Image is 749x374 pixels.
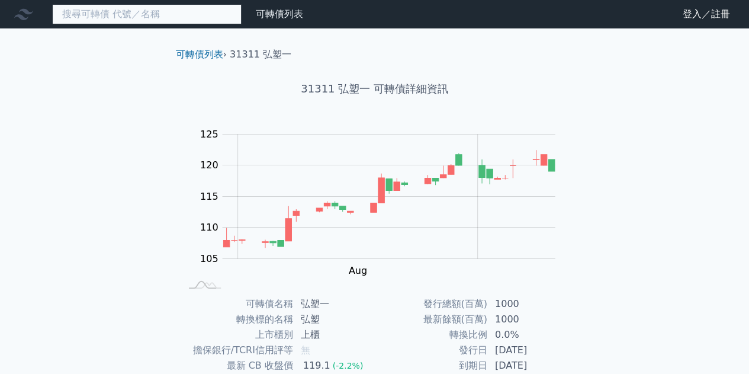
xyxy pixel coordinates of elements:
td: 轉換比例 [375,327,488,343]
li: › [176,47,227,62]
td: 上櫃 [294,327,375,343]
li: 31311 弘塑一 [230,47,291,62]
tspan: 125 [200,129,218,140]
td: 最新 CB 收盤價 [181,358,294,373]
td: 轉換標的名稱 [181,312,294,327]
td: 到期日 [375,358,488,373]
tspan: Aug [349,265,367,276]
a: 可轉債列表 [176,49,223,60]
td: 發行日 [375,343,488,358]
span: 無 [301,344,310,356]
td: 上市櫃別 [181,327,294,343]
td: 可轉債名稱 [181,296,294,312]
td: 弘塑 [294,312,375,327]
td: [DATE] [488,358,569,373]
a: 可轉債列表 [256,8,303,20]
tspan: 105 [200,253,218,264]
td: 擔保銀行/TCRI信用評等 [181,343,294,358]
td: [DATE] [488,343,569,358]
td: 發行總額(百萬) [375,296,488,312]
tspan: 115 [200,191,218,202]
tspan: 110 [200,222,218,233]
td: 最新餘額(百萬) [375,312,488,327]
div: 119.1 [301,359,333,373]
g: Chart [194,129,573,276]
td: 0.0% [488,327,569,343]
td: 1000 [488,312,569,327]
a: 登入／註冊 [673,5,740,24]
td: 1000 [488,296,569,312]
span: (-2.2%) [333,361,364,370]
tspan: 120 [200,159,218,171]
h1: 31311 弘塑一 可轉債詳細資訊 [166,81,583,97]
td: 弘塑一 [294,296,375,312]
input: 搜尋可轉債 代號／名稱 [52,4,242,24]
